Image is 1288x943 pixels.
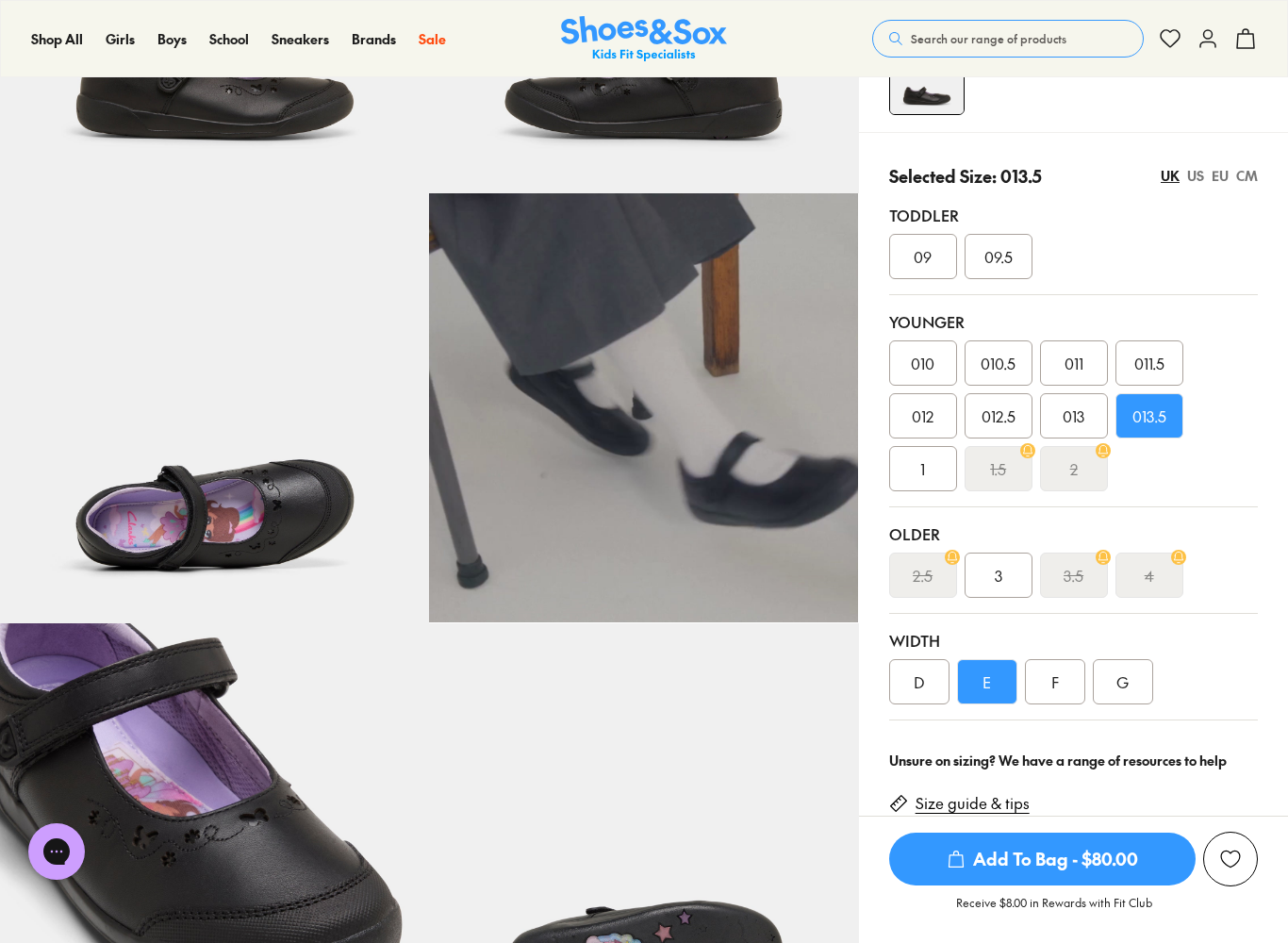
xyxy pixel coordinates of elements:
span: 010 [911,352,934,374]
span: 3 [995,564,1002,587]
span: Boys [157,29,187,48]
div: UK [1161,166,1180,186]
a: Brands [352,29,396,49]
a: Cloud Castle Bailee [429,193,858,622]
span: Girls [106,29,135,48]
div: CM [1236,166,1258,186]
span: Sneakers [272,29,329,48]
button: Add To Bag - $80.00 [889,832,1196,886]
a: Boys [157,29,187,49]
div: Younger [889,310,1258,333]
span: 011 [1065,352,1083,374]
div: Older [889,522,1258,545]
div: Toddler [889,204,1258,226]
span: Add To Bag - $80.00 [889,833,1196,885]
span: Sale [419,29,446,48]
button: Search our range of products [872,20,1144,58]
p: Selected Size: 013.5 [889,163,1042,189]
s: 2.5 [913,564,933,587]
span: School [209,29,249,48]
p: Receive $8.00 in Rewards with Fit Club [956,894,1152,928]
span: 09 [914,245,932,268]
div: D [889,659,949,704]
span: 013 [1063,405,1084,427]
a: School [209,29,249,49]
div: Unsure on sizing? We have a range of resources to help [889,751,1258,770]
img: 4-524466_1 [890,41,964,114]
s: 1.5 [990,457,1006,480]
span: 011.5 [1134,352,1164,374]
s: 4 [1145,564,1154,587]
s: 3.5 [1064,564,1083,587]
a: Sale [419,29,446,49]
span: 010.5 [981,352,1016,374]
span: Brands [352,29,396,48]
a: Shoes & Sox [561,16,727,62]
div: US [1187,166,1204,186]
div: E [957,659,1017,704]
span: 012.5 [982,405,1016,427]
iframe: Gorgias live chat messenger [19,817,94,886]
s: 2 [1070,457,1078,480]
div: Width [889,629,1258,652]
span: Shop All [31,29,83,48]
span: 013.5 [1132,405,1166,427]
span: Search our range of products [911,30,1066,47]
a: Girls [106,29,135,49]
div: G [1093,659,1153,704]
span: 09.5 [984,245,1013,268]
button: Add to Wishlist [1203,832,1258,886]
a: Shop All [31,29,83,49]
span: 012 [912,405,933,427]
a: Size guide & tips [916,793,1030,814]
img: SNS_Logo_Responsive.svg [561,16,727,62]
div: F [1025,659,1085,704]
span: 1 [920,457,925,480]
a: Sneakers [272,29,329,49]
div: EU [1212,166,1229,186]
